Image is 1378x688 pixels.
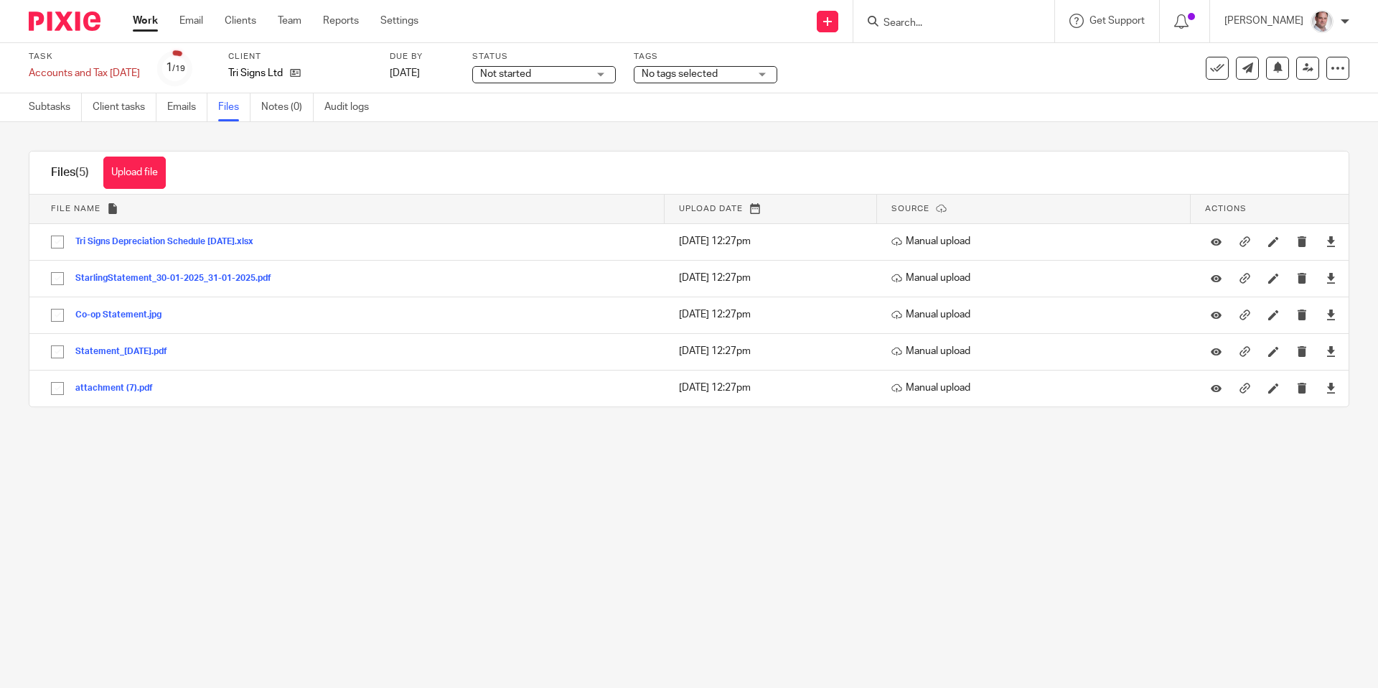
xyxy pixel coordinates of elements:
[679,381,870,395] p: [DATE] 12:27pm
[891,307,1184,322] p: Manual upload
[44,302,71,329] input: Select
[278,14,301,28] a: Team
[1326,271,1336,285] a: Download
[172,65,185,73] small: /19
[44,228,71,256] input: Select
[634,51,777,62] label: Tags
[472,51,616,62] label: Status
[891,271,1184,285] p: Manual upload
[882,17,1011,30] input: Search
[390,51,454,62] label: Due by
[323,14,359,28] a: Reports
[29,66,140,80] div: Accounts and Tax [DATE]
[93,93,156,121] a: Client tasks
[225,14,256,28] a: Clients
[679,307,870,322] p: [DATE] 12:27pm
[51,205,100,213] span: File name
[167,93,207,121] a: Emails
[44,265,71,292] input: Select
[75,310,172,320] button: Co-op Statement.jpg
[179,14,203,28] a: Email
[1205,205,1247,213] span: Actions
[891,205,929,213] span: Source
[228,66,283,80] p: Tri Signs Ltd
[891,234,1184,248] p: Manual upload
[29,93,82,121] a: Subtasks
[1326,381,1336,395] a: Download
[679,271,870,285] p: [DATE] 12:27pm
[44,375,71,402] input: Select
[1089,16,1145,26] span: Get Support
[1224,14,1303,28] p: [PERSON_NAME]
[44,338,71,366] input: Select
[75,237,264,247] button: Tri Signs Depreciation Schedule [DATE].xlsx
[103,157,166,189] button: Upload file
[29,11,100,31] img: Pixie
[679,205,743,213] span: Upload date
[133,14,158,28] a: Work
[679,344,870,358] p: [DATE] 12:27pm
[390,68,420,78] span: [DATE]
[261,93,314,121] a: Notes (0)
[1326,307,1336,322] a: Download
[29,51,140,62] label: Task
[1326,234,1336,248] a: Download
[891,344,1184,358] p: Manual upload
[228,51,372,62] label: Client
[679,234,870,248] p: [DATE] 12:27pm
[218,93,250,121] a: Files
[380,14,418,28] a: Settings
[324,93,380,121] a: Audit logs
[29,66,140,80] div: Accounts and Tax 31 Jan 2025
[75,274,282,284] button: StarlingStatement_30-01-2025_31-01-2025.pdf
[51,165,89,180] h1: Files
[1326,344,1336,358] a: Download
[1311,10,1334,33] img: Munro%20Partners-3202.jpg
[480,69,531,79] span: Not started
[642,69,718,79] span: No tags selected
[75,167,89,178] span: (5)
[75,383,164,394] button: attachment (7).pdf
[891,381,1184,395] p: Manual upload
[75,347,178,357] button: Statement_[DATE].pdf
[166,60,185,76] div: 1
